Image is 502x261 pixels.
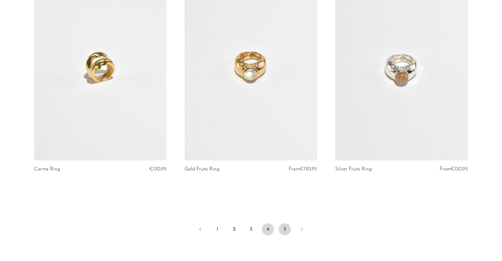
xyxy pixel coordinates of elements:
a: Silver Fruto Ring [335,166,372,172]
a: Gold Fruto Ring [185,166,219,172]
a: 3 [245,223,257,235]
span: €130,95 [451,166,468,172]
a: 5 [279,223,291,235]
div: From [432,166,468,172]
a: Carme Ring [34,166,60,172]
span: €130,95 [149,166,167,172]
a: 2 [228,223,240,235]
a: Next [296,223,308,237]
div: From [281,166,317,172]
span: 4 [262,223,274,235]
a: 1 [211,223,223,235]
a: Previous [194,223,206,237]
span: €130,95 [300,166,317,172]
